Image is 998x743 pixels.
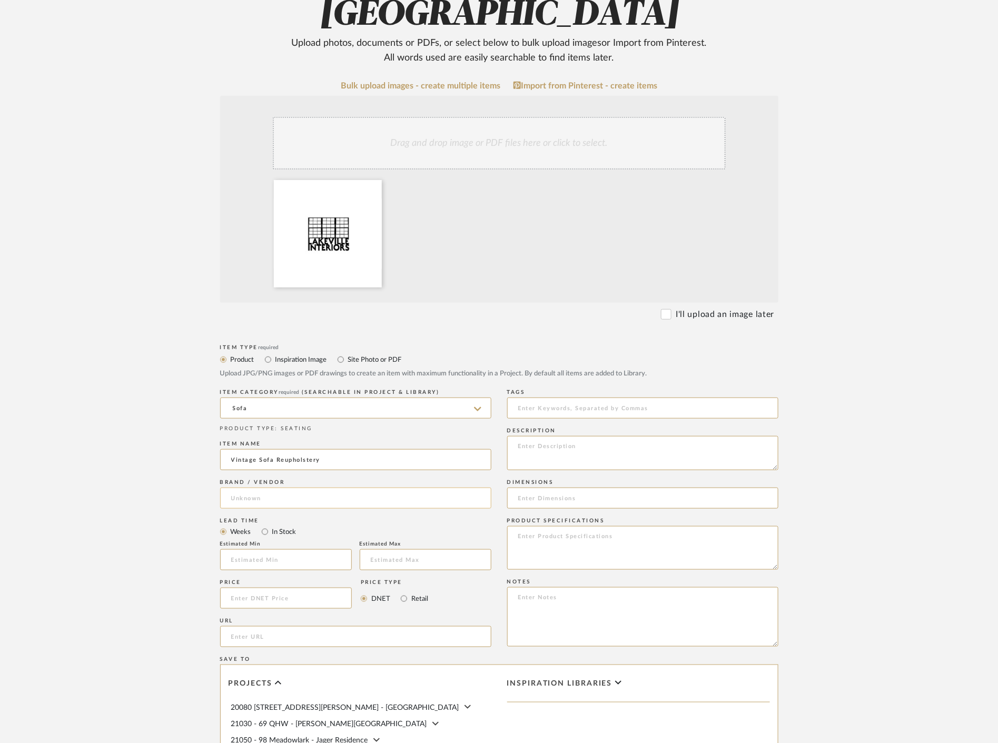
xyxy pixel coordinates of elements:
label: In Stock [271,526,297,538]
span: Inspiration libraries [507,679,612,688]
a: Import from Pinterest - create items [513,81,657,91]
mat-radio-group: Select item type [220,525,491,538]
div: Product Specifications [507,518,778,524]
input: Enter Name [220,449,491,470]
input: Type a category to search and select [220,398,491,419]
div: Brand / Vendor [220,479,491,486]
span: 21030 - 69 QHW - [PERSON_NAME][GEOGRAPHIC_DATA] [231,721,427,728]
label: Inspiration Image [274,354,327,365]
input: Enter URL [220,626,491,647]
div: Item name [220,441,491,447]
a: Bulk upload images - create multiple items [341,82,500,91]
div: Upload photos, documents or PDFs, or select below to bulk upload images or Import from Pinterest ... [283,36,715,65]
label: Weeks [230,526,251,538]
label: Product [230,354,254,365]
mat-radio-group: Select price type [361,588,428,609]
div: PRODUCT TYPE [220,425,491,433]
input: Unknown [220,488,491,509]
label: DNET [370,593,390,605]
div: Notes [507,579,778,585]
span: Projects [229,679,272,688]
input: Enter Dimensions [507,488,778,509]
span: (Searchable in Project & Library) [302,390,440,395]
div: Dimensions [507,479,778,486]
span: 20080 [STREET_ADDRESS][PERSON_NAME] - [GEOGRAPHIC_DATA] [231,704,459,711]
div: Upload JPG/PNG images or PDF drawings to create an item with maximum functionality in a Project. ... [220,369,778,379]
span: required [258,345,279,350]
div: Save To [220,656,778,662]
div: Estimated Min [220,541,352,547]
div: Tags [507,389,778,395]
label: I'll upload an image later [676,308,774,321]
div: Lead Time [220,518,491,524]
mat-radio-group: Select item type [220,353,778,366]
div: URL [220,618,491,624]
input: Enter Keywords, Separated by Commas [507,398,778,419]
span: required [279,390,299,395]
div: Price [220,579,352,586]
span: : SEATING [275,426,313,431]
input: Estimated Min [220,549,352,570]
input: Enter DNET Price [220,588,352,609]
div: ITEM CATEGORY [220,389,491,395]
label: Retail [410,593,428,605]
input: Estimated Max [360,549,491,570]
div: Item Type [220,344,778,351]
label: Site Photo or PDF [347,354,402,365]
div: Price Type [361,579,428,586]
div: Estimated Max [360,541,491,547]
div: Description [507,428,778,434]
